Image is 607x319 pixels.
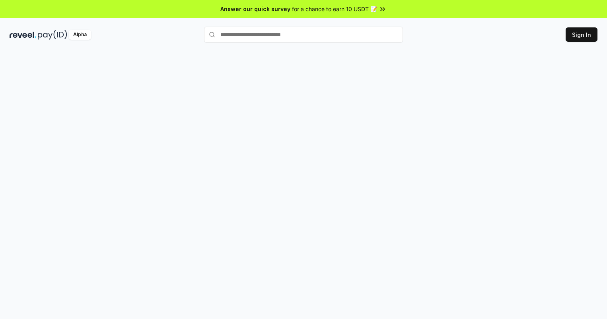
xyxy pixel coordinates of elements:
span: for a chance to earn 10 USDT 📝 [292,5,377,13]
img: pay_id [38,30,67,40]
img: reveel_dark [10,30,36,40]
button: Sign In [566,27,597,42]
div: Alpha [69,30,91,40]
span: Answer our quick survey [220,5,290,13]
